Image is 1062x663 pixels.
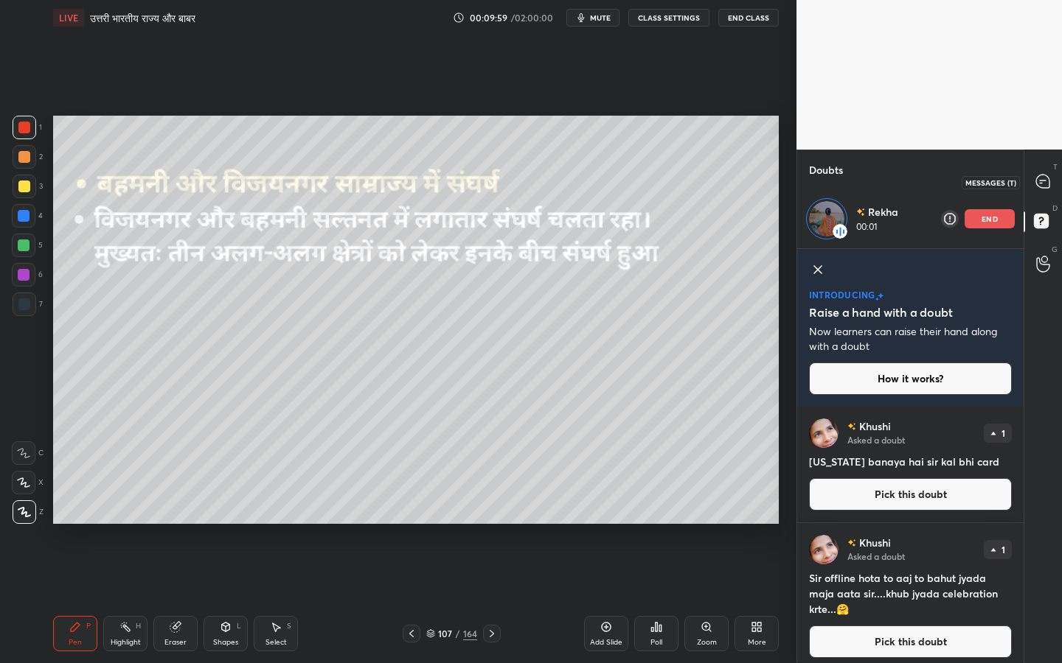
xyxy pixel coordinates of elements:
p: 00:01 [856,221,901,233]
div: LIVE [53,9,84,27]
p: Asked a doubt [847,434,905,446]
div: 107 [438,629,453,638]
img: large-star.026637fe.svg [878,292,884,299]
h4: उत्तरी भारतीय राज्य और बाबर [90,11,195,25]
p: 1 [1002,429,1005,438]
p: Now learners can raise their hand along with a doubt [809,324,1012,354]
img: no-rating-badge.077c3623.svg [847,423,856,431]
div: S [287,622,291,630]
img: rah-connected.409a49fa.svg [833,224,847,239]
img: no-rating-badge.077c3623.svg [856,208,865,217]
p: Asked a doubt [847,550,905,562]
p: D [1052,203,1058,214]
p: T [1053,161,1058,172]
button: CLASS SETTINGS [628,9,709,27]
p: Rekha [868,205,898,220]
div: Poll [650,639,662,646]
button: mute [566,9,619,27]
div: 2 [13,145,43,169]
div: 7 [13,292,43,316]
div: Select [265,639,287,646]
div: Add Slide [590,639,622,646]
p: Doubts [797,150,855,189]
div: Z [13,500,44,524]
img: no-rating-badge.077c3623.svg [847,539,856,547]
div: / [456,629,460,638]
div: Zoom [697,639,717,646]
div: 6 [12,263,43,287]
div: Pen [69,639,82,646]
div: 3 [13,175,43,198]
img: 02326564f6d1469fb08c19d27d793261.jpg [809,201,844,236]
h4: [US_STATE] banaya hai sir kal bhi card [809,454,1012,469]
div: 1 [13,116,42,139]
div: H [136,622,141,630]
p: introducing [809,290,875,299]
div: Messages (T) [962,176,1020,189]
div: 5 [12,234,43,257]
button: How it works? [809,362,1012,395]
img: 734383957cfb49aabbb84828e031860f.jpg [809,418,839,448]
img: 734383957cfb49aabbb84828e031860f.jpg [809,535,839,564]
h4: Sir offline hota to aaj to bahut jyada maja aata sir....khub jyada celebration krte...🤗 [809,570,1012,617]
p: Khushi [859,421,891,432]
div: L [237,622,241,630]
div: grid [797,407,1024,662]
img: small-star.76a44327.svg [875,297,879,301]
div: 164 [463,627,477,640]
div: P [86,622,91,630]
button: End Class [718,9,779,27]
div: Shapes [213,639,238,646]
p: 1 [1002,545,1005,554]
h5: Raise a hand with a doubt [809,304,953,321]
div: Eraser [164,639,187,646]
div: C [12,441,44,465]
p: Khushi [859,537,891,549]
p: end [982,215,998,222]
p: G [1052,244,1058,255]
button: Pick this doubt [809,478,1012,511]
div: 4 [12,204,43,228]
div: Highlight [111,639,141,646]
div: X [12,471,44,494]
button: Pick this doubt [809,625,1012,658]
span: mute [590,13,611,23]
div: More [748,639,766,646]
